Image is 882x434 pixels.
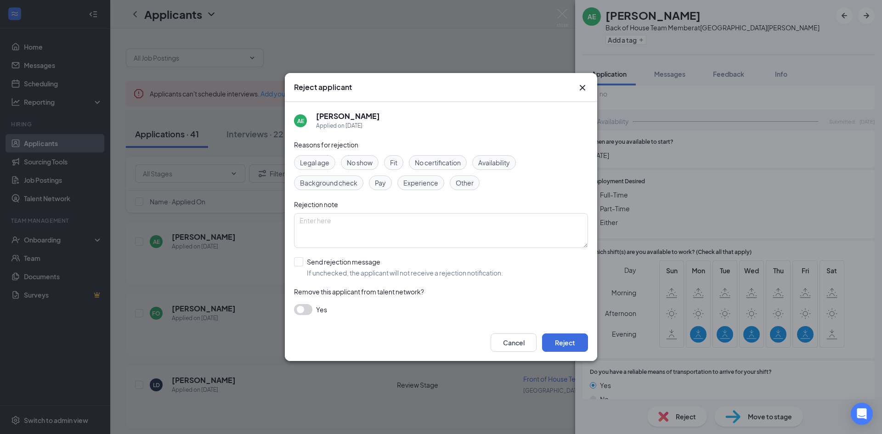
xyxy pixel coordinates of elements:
span: Availability [478,158,510,168]
span: Yes [316,304,327,315]
button: Close [577,82,588,93]
span: No show [347,158,373,168]
button: Cancel [491,333,537,352]
span: Other [456,178,474,188]
div: Applied on [DATE] [316,121,380,130]
span: Background check [300,178,357,188]
span: Experience [403,178,438,188]
span: No certification [415,158,461,168]
span: Legal age [300,158,329,168]
div: AE [297,117,304,125]
h3: Reject applicant [294,82,352,92]
span: Remove this applicant from talent network? [294,287,424,296]
span: Pay [375,178,386,188]
div: Open Intercom Messenger [851,403,873,425]
h5: [PERSON_NAME] [316,111,380,121]
span: Fit [390,158,397,168]
button: Reject [542,333,588,352]
svg: Cross [577,82,588,93]
span: Reasons for rejection [294,141,358,149]
span: Rejection note [294,200,338,209]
